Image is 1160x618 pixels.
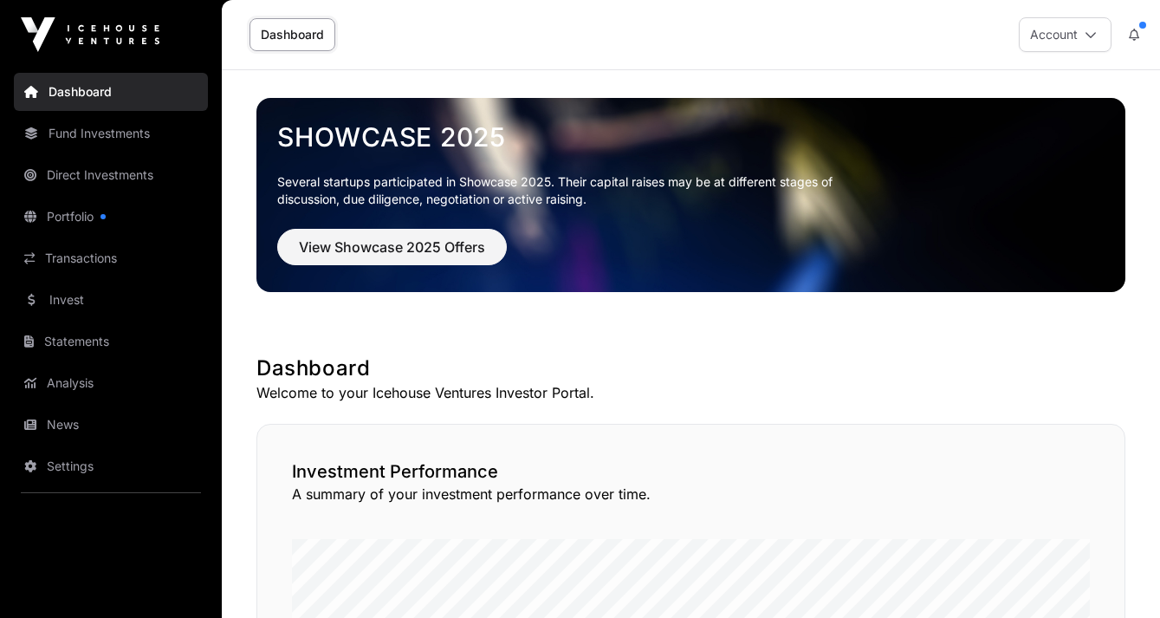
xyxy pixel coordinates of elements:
p: A summary of your investment performance over time. [292,484,1090,504]
a: Invest [14,281,208,319]
a: Settings [14,447,208,485]
img: Icehouse Ventures Logo [21,17,159,52]
a: Portfolio [14,198,208,236]
h1: Dashboard [256,355,1125,382]
img: Showcase 2025 [256,98,1125,292]
a: Direct Investments [14,156,208,194]
h2: Investment Performance [292,459,1090,484]
button: View Showcase 2025 Offers [277,229,507,265]
a: Transactions [14,239,208,277]
a: Statements [14,322,208,361]
button: Account [1019,17,1111,52]
a: Dashboard [14,73,208,111]
a: News [14,406,208,444]
iframe: Chat Widget [1073,535,1160,618]
a: Analysis [14,364,208,402]
a: View Showcase 2025 Offers [277,246,507,263]
a: Showcase 2025 [277,121,1105,153]
a: Fund Investments [14,114,208,153]
p: Several startups participated in Showcase 2025. Their capital raises may be at different stages o... [277,173,859,208]
span: View Showcase 2025 Offers [299,237,485,257]
a: Dashboard [249,18,335,51]
p: Welcome to your Icehouse Ventures Investor Portal. [256,382,1125,403]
